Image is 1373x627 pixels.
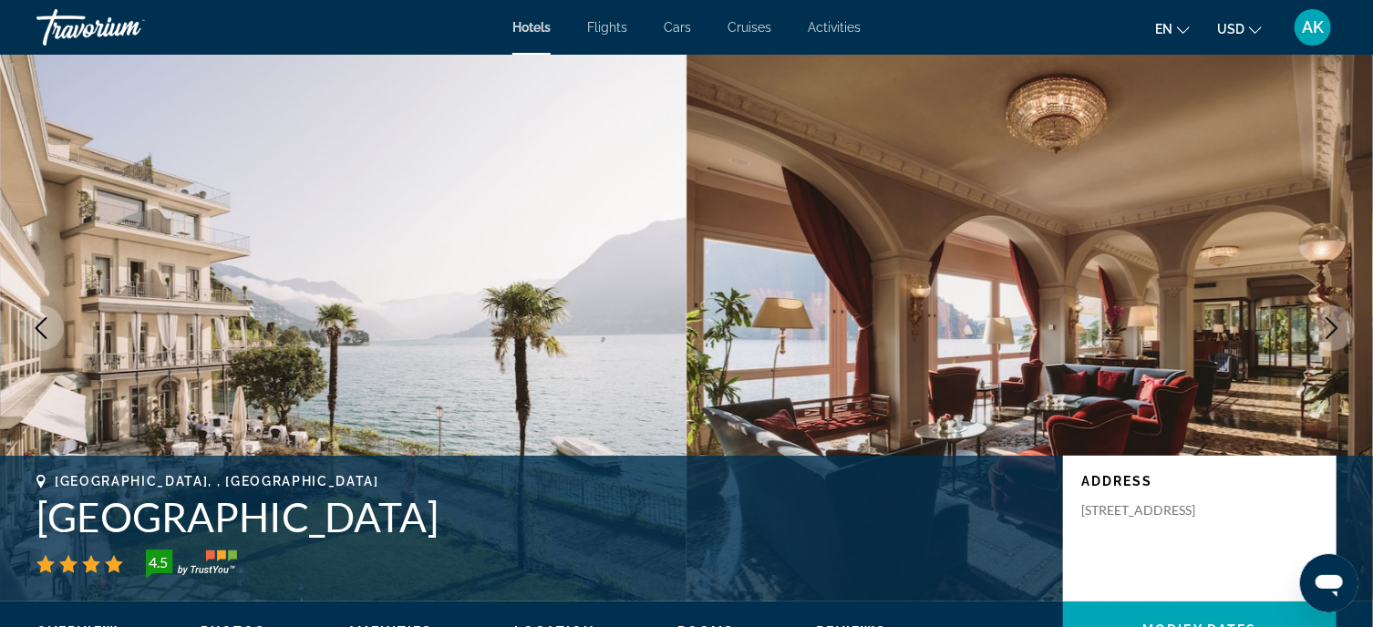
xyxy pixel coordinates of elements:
span: [GEOGRAPHIC_DATA], , [GEOGRAPHIC_DATA] [55,474,379,488]
button: User Menu [1289,8,1337,46]
div: 4.5 [140,551,177,573]
p: Address [1081,474,1318,488]
button: Change currency [1217,15,1262,42]
p: [STREET_ADDRESS] [1081,502,1227,519]
a: Flights [587,20,627,35]
button: Previous image [18,305,64,351]
span: USD [1217,22,1244,36]
a: Travorium [36,4,219,51]
a: Cruises [728,20,771,35]
span: AK [1302,18,1324,36]
span: en [1155,22,1172,36]
h1: [GEOGRAPHIC_DATA] [36,493,1045,540]
a: Activities [808,20,861,35]
button: Change language [1155,15,1190,42]
a: Cars [664,20,691,35]
img: TrustYou guest rating badge [146,550,237,579]
iframe: Кнопка запуска окна обмена сообщениями [1300,554,1358,612]
a: Hotels [512,20,551,35]
button: Next image [1309,305,1355,351]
